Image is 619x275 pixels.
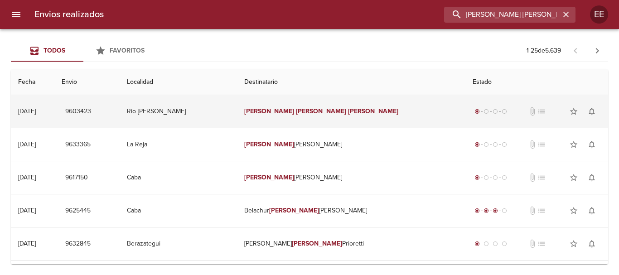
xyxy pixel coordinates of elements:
span: No tiene documentos adjuntos [528,107,537,116]
em: [PERSON_NAME] [348,107,398,115]
span: star_border [569,140,578,149]
em: [PERSON_NAME] [292,240,342,247]
span: radio_button_checked [474,142,480,147]
span: No tiene pedido asociado [537,140,546,149]
span: No tiene documentos adjuntos [528,173,537,182]
span: No tiene documentos adjuntos [528,140,537,149]
button: Activar notificaciones [583,169,601,187]
span: No tiene documentos adjuntos [528,239,537,248]
td: Caba [120,194,237,227]
button: Agregar a favoritos [565,202,583,220]
th: Fecha [11,69,54,95]
span: No tiene pedido asociado [537,239,546,248]
span: radio_button_unchecked [493,241,498,246]
span: radio_button_checked [493,208,498,213]
td: [PERSON_NAME] Prioretti [237,227,466,260]
div: [DATE] [18,107,36,115]
span: radio_button_unchecked [484,241,489,246]
span: radio_button_checked [474,241,480,246]
span: notifications_none [587,173,596,182]
span: 9603423 [65,106,91,117]
div: [DATE] [18,207,36,214]
span: No tiene pedido asociado [537,173,546,182]
span: radio_button_unchecked [502,109,507,114]
th: Estado [465,69,608,95]
td: Berazategui [120,227,237,260]
span: notifications_none [587,140,596,149]
button: 9603423 [62,103,95,120]
div: [DATE] [18,240,36,247]
input: buscar [444,7,560,23]
span: radio_button_unchecked [502,208,507,213]
button: Activar notificaciones [583,102,601,121]
h6: Envios realizados [34,7,104,22]
div: En viaje [473,206,509,215]
button: Agregar a favoritos [565,169,583,187]
div: Generado [473,173,509,182]
em: [PERSON_NAME] [244,174,295,181]
div: EE [590,5,608,24]
div: Generado [473,107,509,116]
span: radio_button_unchecked [484,109,489,114]
span: Pagina anterior [565,46,586,55]
th: Destinatario [237,69,466,95]
span: star_border [569,107,578,116]
span: radio_button_unchecked [493,109,498,114]
span: radio_button_unchecked [484,142,489,147]
div: [DATE] [18,140,36,148]
span: Pagina siguiente [586,40,608,62]
span: radio_button_unchecked [502,241,507,246]
span: Favoritos [110,47,145,54]
button: menu [5,4,27,25]
span: radio_button_checked [474,175,480,180]
td: Rio [PERSON_NAME] [120,95,237,128]
span: notifications_none [587,206,596,215]
button: Activar notificaciones [583,135,601,154]
span: radio_button_unchecked [502,175,507,180]
span: 9617150 [65,172,88,183]
em: [PERSON_NAME] [296,107,346,115]
button: 9633365 [62,136,94,153]
div: Tabs Envios [11,40,156,62]
span: radio_button_unchecked [502,142,507,147]
span: star_border [569,239,578,248]
span: star_border [569,173,578,182]
div: Generado [473,239,509,248]
span: radio_button_unchecked [484,175,489,180]
span: radio_button_checked [484,208,489,213]
em: [PERSON_NAME] [269,207,319,214]
button: Agregar a favoritos [565,135,583,154]
button: Activar notificaciones [583,202,601,220]
td: [PERSON_NAME] [237,161,466,194]
td: Caba [120,161,237,194]
th: Localidad [120,69,237,95]
span: radio_button_unchecked [493,175,498,180]
th: Envio [54,69,120,95]
div: Abrir información de usuario [590,5,608,24]
span: Todos [44,47,65,54]
button: 9617150 [62,169,92,186]
em: [PERSON_NAME] [244,107,295,115]
p: 1 - 25 de 5.639 [527,46,561,55]
span: radio_button_checked [474,109,480,114]
button: Activar notificaciones [583,235,601,253]
td: La Reja [120,128,237,161]
td: Belachur [PERSON_NAME] [237,194,466,227]
span: notifications_none [587,239,596,248]
button: 9632845 [62,236,94,252]
span: 9625445 [65,205,91,217]
span: 9632845 [65,238,91,250]
span: radio_button_checked [474,208,480,213]
span: No tiene pedido asociado [537,206,546,215]
button: Agregar a favoritos [565,235,583,253]
td: [PERSON_NAME] [237,128,466,161]
span: 9633365 [65,139,91,150]
span: star_border [569,206,578,215]
div: Generado [473,140,509,149]
span: radio_button_unchecked [493,142,498,147]
span: notifications_none [587,107,596,116]
em: [PERSON_NAME] [244,140,295,148]
span: No tiene documentos adjuntos [528,206,537,215]
button: 9625445 [62,203,94,219]
span: No tiene pedido asociado [537,107,546,116]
